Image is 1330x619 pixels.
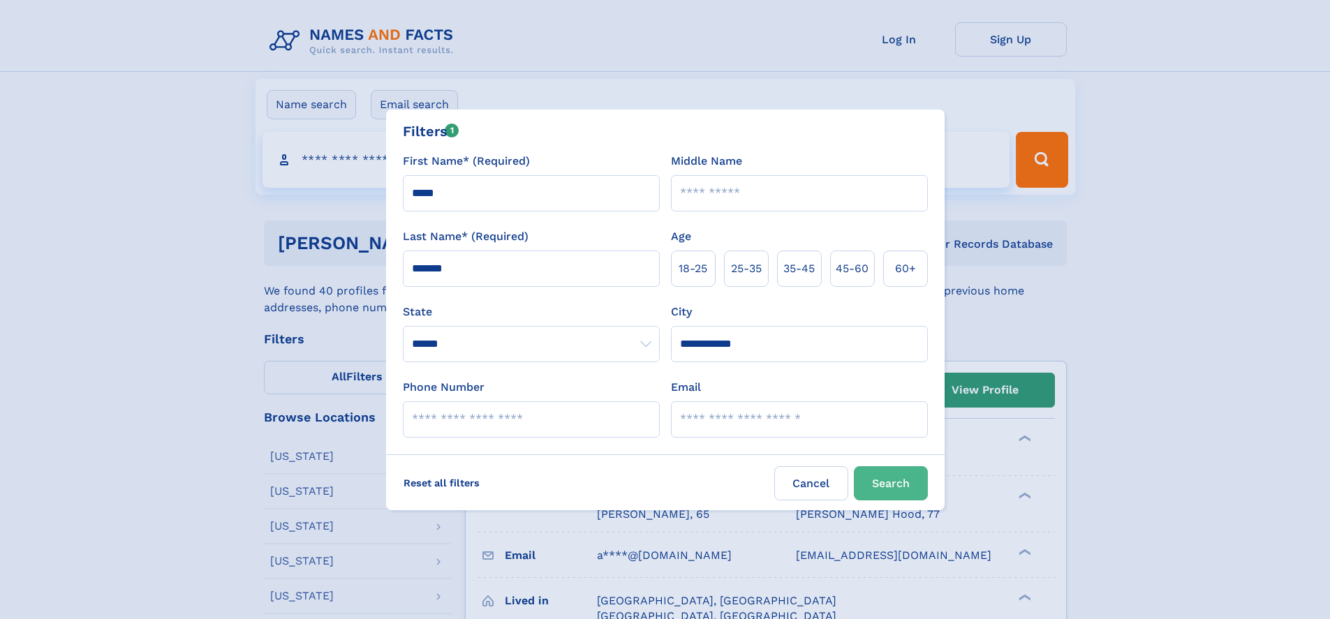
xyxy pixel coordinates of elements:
[671,228,691,245] label: Age
[671,304,692,320] label: City
[774,466,848,500] label: Cancel
[403,121,459,142] div: Filters
[671,153,742,170] label: Middle Name
[671,379,701,396] label: Email
[836,260,869,277] span: 45‑60
[403,304,660,320] label: State
[403,228,529,245] label: Last Name* (Required)
[394,466,489,500] label: Reset all filters
[783,260,815,277] span: 35‑45
[403,379,485,396] label: Phone Number
[731,260,762,277] span: 25‑35
[679,260,707,277] span: 18‑25
[895,260,916,277] span: 60+
[854,466,928,500] button: Search
[403,153,530,170] label: First Name* (Required)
